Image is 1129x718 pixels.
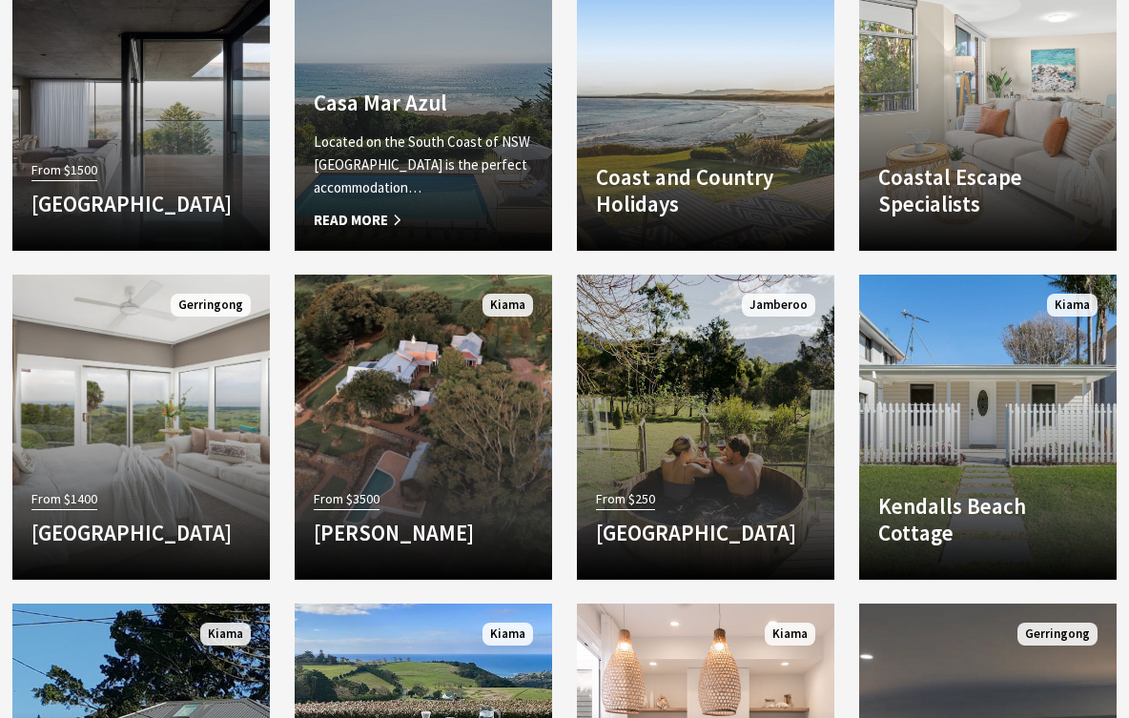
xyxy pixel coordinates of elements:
[878,493,1098,545] h4: Kendalls Beach Cottage
[596,164,815,216] h4: Coast and Country Holidays
[314,488,380,510] span: From $3500
[1047,294,1098,318] span: Kiama
[859,275,1117,580] a: Another Image Used Kendalls Beach Cottage Kiama
[1017,623,1098,646] span: Gerringong
[314,209,533,232] span: Read More
[31,159,97,181] span: From $1500
[314,520,533,546] h4: [PERSON_NAME]
[31,520,251,546] h4: [GEOGRAPHIC_DATA]
[577,275,834,580] a: From $250 [GEOGRAPHIC_DATA] Jamberoo
[742,294,815,318] span: Jamberoo
[295,275,552,580] a: From $3500 [PERSON_NAME] Kiama
[878,164,1098,216] h4: Coastal Escape Specialists
[171,294,251,318] span: Gerringong
[200,623,251,646] span: Kiama
[31,191,251,217] h4: [GEOGRAPHIC_DATA]
[482,623,533,646] span: Kiama
[596,488,655,510] span: From $250
[314,90,533,116] h4: Casa Mar Azul
[765,623,815,646] span: Kiama
[596,520,815,546] h4: [GEOGRAPHIC_DATA]
[482,294,533,318] span: Kiama
[12,275,270,580] a: Another Image Used From $1400 [GEOGRAPHIC_DATA] Gerringong
[314,131,533,199] p: Located on the South Coast of NSW [GEOGRAPHIC_DATA] is the perfect accommodation…
[31,488,97,510] span: From $1400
